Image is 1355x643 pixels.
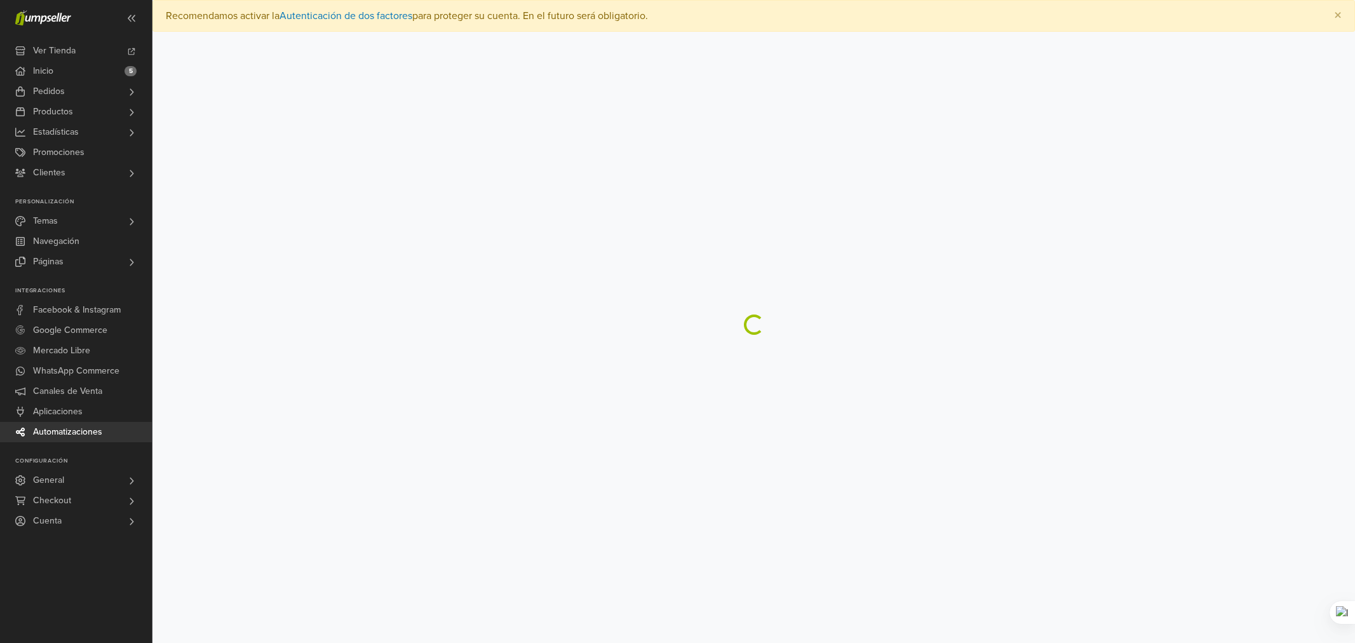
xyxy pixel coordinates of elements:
[33,142,84,163] span: Promociones
[33,422,102,442] span: Automatizaciones
[33,470,64,491] span: General
[33,102,73,122] span: Productos
[33,122,79,142] span: Estadísticas
[33,491,71,511] span: Checkout
[1334,6,1342,25] span: ×
[33,381,102,402] span: Canales de Venta
[33,320,107,341] span: Google Commerce
[33,211,58,231] span: Temas
[33,163,65,183] span: Clientes
[33,341,90,361] span: Mercado Libre
[33,81,65,102] span: Pedidos
[33,252,64,272] span: Páginas
[33,61,53,81] span: Inicio
[33,511,62,531] span: Cuenta
[15,287,152,295] p: Integraciones
[280,10,412,22] a: Autenticación de dos factores
[15,457,152,465] p: Configuración
[125,66,137,76] span: 5
[33,300,121,320] span: Facebook & Instagram
[1321,1,1354,31] button: Close
[33,231,79,252] span: Navegación
[33,361,119,381] span: WhatsApp Commerce
[33,402,83,422] span: Aplicaciones
[15,198,152,206] p: Personalización
[33,41,76,61] span: Ver Tienda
